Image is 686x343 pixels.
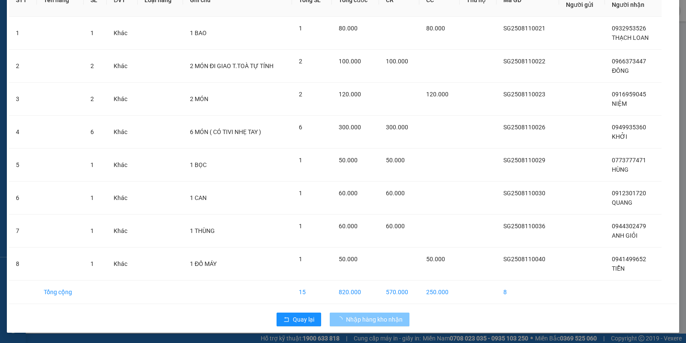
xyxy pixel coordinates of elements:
span: 100.000 [386,58,408,65]
td: Khác [107,149,138,182]
span: 1 BAO [190,30,207,36]
span: 300.000 [339,124,361,131]
span: 2 MÓN [190,95,208,102]
td: Khác [107,182,138,215]
span: rollback [283,316,289,323]
span: 1 [299,190,302,197]
span: 1 [90,30,94,36]
span: 1 [90,161,94,168]
span: 60.000 [339,190,358,197]
td: Khác [107,50,138,83]
span: 0773777471 [612,157,646,164]
span: 1 [299,25,302,32]
span: 0916959045 [612,91,646,98]
td: 6 [9,182,37,215]
span: 1 CAN [190,194,207,201]
span: 0912301720 [612,190,646,197]
td: 8 [496,280,559,304]
span: 50.000 [386,157,405,164]
span: 300.000 [386,124,408,131]
span: 100.000 [339,58,361,65]
span: THẠCH LOAN [612,34,649,41]
span: QUANG [612,199,632,206]
span: 80.000 [339,25,358,32]
span: SG2508110040 [503,256,545,262]
td: 8 [9,248,37,280]
span: NIỆM [612,100,627,107]
td: 820.000 [332,280,379,304]
span: Người gửi [566,1,593,8]
span: Quay lại [293,315,314,324]
span: 6 MÓN ( CÓ TIVI NHẸ TAY ) [190,128,261,135]
td: 250.000 [419,280,460,304]
td: 1 [9,17,37,50]
td: Khác [107,83,138,116]
span: 120.000 [339,91,361,98]
span: TIỄN [612,265,625,272]
span: 6 [299,124,302,131]
span: 80.000 [426,25,445,32]
span: 6 [90,128,94,135]
span: 50.000 [426,256,445,262]
span: 0949935360 [612,124,646,131]
span: ĐÔNG [612,67,629,74]
span: 1 [299,157,302,164]
span: 2 [90,63,94,69]
td: Khác [107,17,138,50]
span: 2 [299,91,302,98]
span: 0944302479 [612,223,646,230]
td: 2 [9,50,37,83]
span: KHỞI [612,133,627,140]
span: SG2508110023 [503,91,545,98]
span: 1 BỌC [190,161,207,168]
span: SG2508110022 [503,58,545,65]
span: 60.000 [339,223,358,230]
span: 1 [90,194,94,201]
td: 15 [292,280,332,304]
td: Tổng cộng [37,280,84,304]
span: SG2508110021 [503,25,545,32]
span: 50.000 [339,157,358,164]
span: 1 [90,227,94,234]
span: SG2508110036 [503,223,545,230]
span: 0941499652 [612,256,646,262]
span: 2 MÓN ĐI GIAO T.TOÀ TỰ TÍNH [190,63,274,69]
td: 5 [9,149,37,182]
span: 120.000 [426,91,448,98]
span: Nhập hàng kho nhận [346,315,403,324]
button: rollbackQuay lại [277,313,321,326]
span: 50.000 [339,256,358,262]
span: 60.000 [386,190,405,197]
span: 1 [299,256,302,262]
span: 1 THÙNG [190,227,215,234]
span: 2 [299,58,302,65]
td: Khác [107,248,138,280]
td: Khác [107,215,138,248]
td: 3 [9,83,37,116]
span: 1 [90,260,94,267]
span: 0966373447 [612,58,646,65]
span: SG2508110026 [503,124,545,131]
button: Nhập hàng kho nhận [330,313,409,326]
td: Khác [107,116,138,149]
span: 1 [299,223,302,230]
td: 570.000 [379,280,419,304]
span: 2 [90,95,94,102]
span: 60.000 [386,223,405,230]
td: 4 [9,116,37,149]
span: loading [337,316,346,322]
span: SG2508110030 [503,190,545,197]
span: SG2508110029 [503,157,545,164]
span: HÙNG [612,166,629,173]
td: 7 [9,215,37,248]
span: Người nhận [612,1,644,8]
span: 1 ĐỒ MÁY [190,260,217,267]
span: ANH GIỎI [612,232,638,239]
span: 0932953526 [612,25,646,32]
